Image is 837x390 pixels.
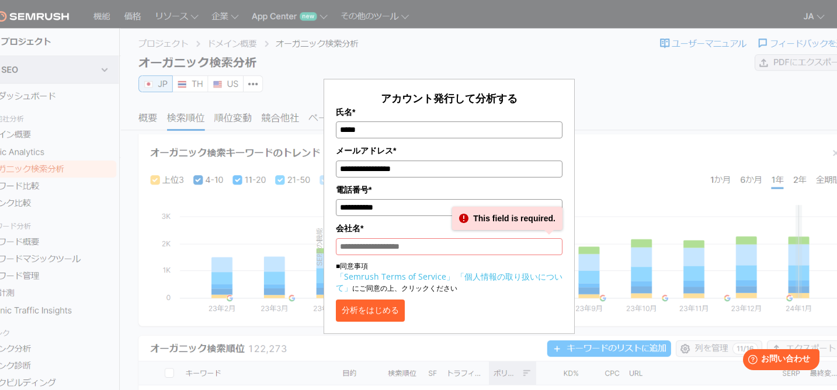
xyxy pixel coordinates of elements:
label: メールアドレス* [336,144,562,157]
label: 電話番号* [336,183,562,196]
div: This field is required. [452,207,562,230]
iframe: Help widget launcher [733,344,824,377]
a: 「個人情報の取り扱いについて」 [336,271,562,293]
span: アカウント発行して分析する [381,91,518,105]
a: 「Semrush Terms of Service」 [336,271,454,282]
p: ■同意事項 にご同意の上、クリックください [336,261,562,294]
button: 分析をはじめる [336,300,405,322]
